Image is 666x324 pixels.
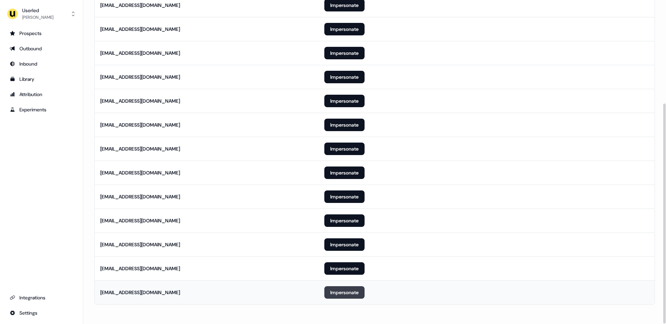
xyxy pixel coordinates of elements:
[10,294,73,301] div: Integrations
[6,28,77,39] a: Go to prospects
[324,286,365,299] button: Impersonate
[324,238,365,251] button: Impersonate
[10,60,73,67] div: Inbound
[100,145,180,152] div: [EMAIL_ADDRESS][DOMAIN_NAME]
[6,307,77,318] a: Go to integrations
[100,265,180,272] div: [EMAIL_ADDRESS][DOMAIN_NAME]
[324,262,365,275] button: Impersonate
[100,193,180,200] div: [EMAIL_ADDRESS][DOMAIN_NAME]
[100,169,180,176] div: [EMAIL_ADDRESS][DOMAIN_NAME]
[6,43,77,54] a: Go to outbound experience
[22,14,53,21] div: [PERSON_NAME]
[324,167,365,179] button: Impersonate
[324,47,365,59] button: Impersonate
[324,23,365,35] button: Impersonate
[10,45,73,52] div: Outbound
[22,7,53,14] div: Userled
[324,95,365,107] button: Impersonate
[6,292,77,303] a: Go to integrations
[6,58,77,69] a: Go to Inbound
[324,143,365,155] button: Impersonate
[100,289,180,296] div: [EMAIL_ADDRESS][DOMAIN_NAME]
[6,6,77,22] button: Userled[PERSON_NAME]
[10,30,73,37] div: Prospects
[6,89,77,100] a: Go to attribution
[6,104,77,115] a: Go to experiments
[100,241,180,248] div: [EMAIL_ADDRESS][DOMAIN_NAME]
[10,91,73,98] div: Attribution
[10,76,73,83] div: Library
[100,97,180,104] div: [EMAIL_ADDRESS][DOMAIN_NAME]
[324,119,365,131] button: Impersonate
[10,106,73,113] div: Experiments
[324,190,365,203] button: Impersonate
[324,71,365,83] button: Impersonate
[100,50,180,57] div: [EMAIL_ADDRESS][DOMAIN_NAME]
[100,26,180,33] div: [EMAIL_ADDRESS][DOMAIN_NAME]
[324,214,365,227] button: Impersonate
[100,74,180,80] div: [EMAIL_ADDRESS][DOMAIN_NAME]
[100,217,180,224] div: [EMAIL_ADDRESS][DOMAIN_NAME]
[6,74,77,85] a: Go to templates
[10,309,73,316] div: Settings
[100,121,180,128] div: [EMAIL_ADDRESS][DOMAIN_NAME]
[100,2,180,9] div: [EMAIL_ADDRESS][DOMAIN_NAME]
